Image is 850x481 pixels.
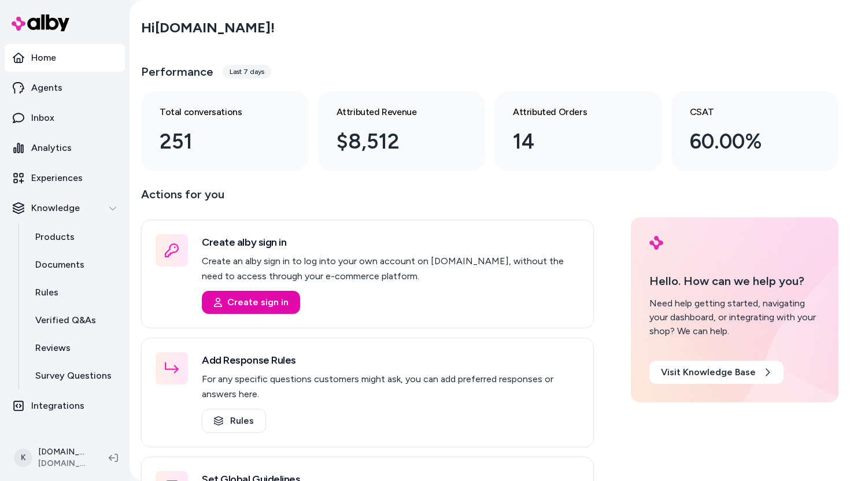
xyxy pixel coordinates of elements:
[35,286,58,299] p: Rules
[5,104,125,132] a: Inbox
[513,126,625,157] div: 14
[35,258,84,272] p: Documents
[649,272,820,290] p: Hello. How can we help you?
[141,19,275,36] h2: Hi [DOMAIN_NAME] !
[160,105,272,119] h3: Total conversations
[513,105,625,119] h3: Attributed Orders
[24,334,125,362] a: Reviews
[31,111,54,125] p: Inbox
[318,91,486,171] a: Attributed Revenue $8,512
[24,306,125,334] a: Verified Q&As
[160,126,272,157] div: 251
[24,251,125,279] a: Documents
[494,91,662,171] a: Attributed Orders 14
[202,291,300,314] button: Create sign in
[202,372,579,402] p: For any specific questions customers might ask, you can add preferred responses or answers here.
[141,91,309,171] a: Total conversations 251
[5,392,125,420] a: Integrations
[141,64,213,80] h3: Performance
[202,352,579,368] h3: Add Response Rules
[202,234,579,250] h3: Create alby sign in
[35,313,96,327] p: Verified Q&As
[5,194,125,222] button: Knowledge
[35,230,75,244] p: Products
[38,458,90,469] span: [DOMAIN_NAME]
[7,439,99,476] button: K[DOMAIN_NAME] Shopify[DOMAIN_NAME]
[690,105,802,119] h3: CSAT
[31,171,83,185] p: Experiences
[12,14,69,31] img: alby Logo
[5,44,125,72] a: Home
[31,399,84,413] p: Integrations
[24,279,125,306] a: Rules
[31,51,56,65] p: Home
[337,105,449,119] h3: Attributed Revenue
[5,134,125,162] a: Analytics
[223,65,271,79] div: Last 7 days
[24,362,125,390] a: Survey Questions
[31,201,80,215] p: Knowledge
[671,91,839,171] a: CSAT 60.00%
[31,81,62,95] p: Agents
[649,361,784,384] a: Visit Knowledge Base
[35,369,112,383] p: Survey Questions
[649,236,663,250] img: alby Logo
[35,341,71,355] p: Reviews
[24,223,125,251] a: Products
[5,74,125,102] a: Agents
[202,254,579,284] p: Create an alby sign in to log into your own account on [DOMAIN_NAME], without the need to access ...
[202,409,266,433] a: Rules
[14,449,32,467] span: K
[337,126,449,157] div: $8,512
[649,297,820,338] div: Need help getting started, navigating your dashboard, or integrating with your shop? We can help.
[31,141,72,155] p: Analytics
[5,164,125,192] a: Experiences
[690,126,802,157] div: 60.00%
[38,446,90,458] p: [DOMAIN_NAME] Shopify
[141,185,594,213] p: Actions for you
